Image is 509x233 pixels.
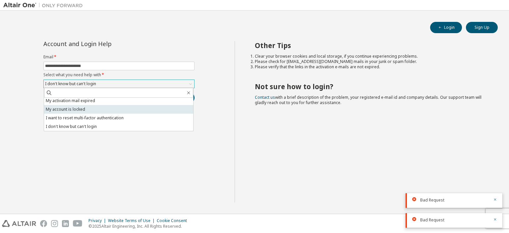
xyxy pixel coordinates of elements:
[255,94,275,100] a: Contact us
[3,2,86,9] img: Altair One
[255,59,486,64] li: Please check for [EMAIL_ADDRESS][DOMAIN_NAME] mails in your junk or spam folder.
[62,220,69,227] img: linkedin.svg
[43,54,195,60] label: Email
[420,217,444,223] span: Bad Request
[44,80,97,87] div: I don't know but can't login
[430,22,462,33] button: Login
[88,218,108,223] div: Privacy
[2,220,36,227] img: altair_logo.svg
[51,220,58,227] img: instagram.svg
[420,198,444,203] span: Bad Request
[255,54,486,59] li: Clear your browser cookies and local storage, if you continue experiencing problems.
[43,72,195,78] label: Select what you need help with
[255,64,486,70] li: Please verify that the links in the activation e-mails are not expired.
[255,94,481,105] span: with a brief description of the problem, your registered e-mail id and company details. Our suppo...
[73,220,83,227] img: youtube.svg
[44,96,193,105] li: My activation mail expired
[88,223,191,229] p: © 2025 Altair Engineering, Inc. All Rights Reserved.
[466,22,498,33] button: Sign Up
[108,218,157,223] div: Website Terms of Use
[255,41,486,50] h2: Other Tips
[255,82,486,91] h2: Not sure how to login?
[40,220,47,227] img: facebook.svg
[43,41,164,46] div: Account and Login Help
[44,80,194,88] div: I don't know but can't login
[157,218,191,223] div: Cookie Consent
